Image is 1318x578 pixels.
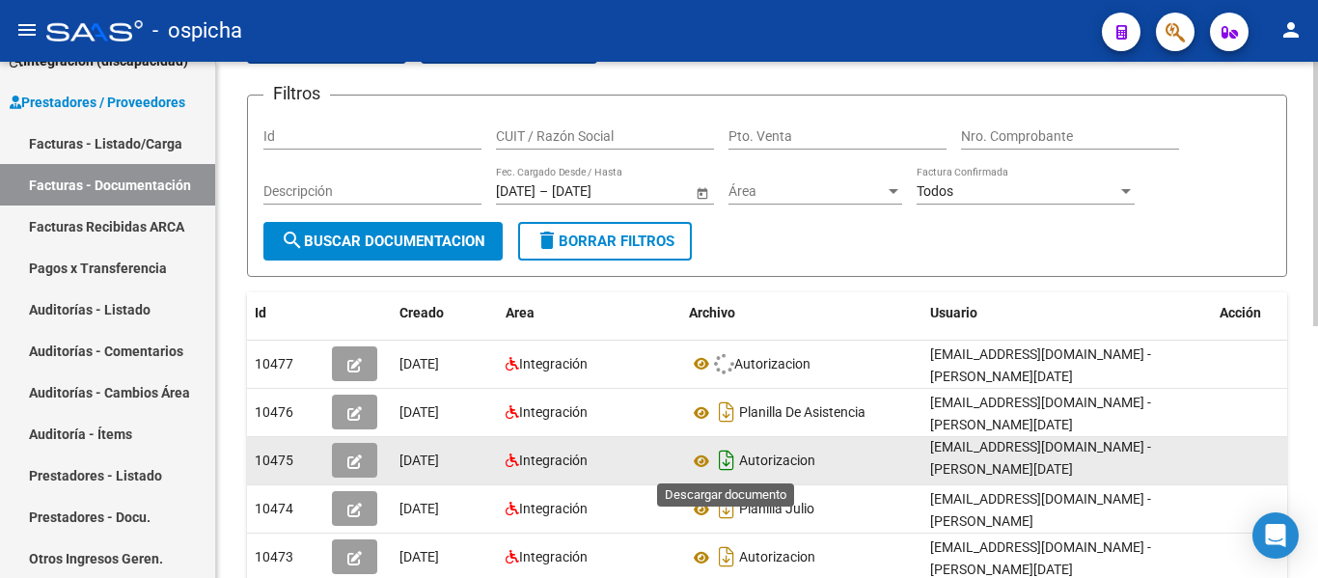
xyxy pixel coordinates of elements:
[399,453,439,468] span: [DATE]
[535,233,674,250] span: Borrar Filtros
[681,292,922,334] datatable-header-cell: Archivo
[739,502,814,517] span: Planilla Julio
[922,292,1212,334] datatable-header-cell: Usuario
[930,346,1151,384] span: [EMAIL_ADDRESS][DOMAIN_NAME] - [PERSON_NAME][DATE]
[255,305,266,320] span: Id
[714,493,739,524] i: Descargar documento
[281,233,485,250] span: Buscar Documentacion
[399,549,439,564] span: [DATE]
[399,501,439,516] span: [DATE]
[399,356,439,372] span: [DATE]
[519,404,588,420] span: Integración
[399,404,439,420] span: [DATE]
[728,183,885,200] span: Área
[714,541,739,572] i: Descargar documento
[506,305,535,320] span: Area
[10,92,185,113] span: Prestadores / Proveedores
[519,501,588,516] span: Integración
[519,453,588,468] span: Integración
[689,305,735,320] span: Archivo
[714,397,739,427] i: Descargar documento
[917,183,953,199] span: Todos
[519,356,588,372] span: Integración
[255,453,293,468] span: 10475
[930,395,1151,432] span: [EMAIL_ADDRESS][DOMAIN_NAME] - [PERSON_NAME][DATE]
[930,491,1151,529] span: [EMAIL_ADDRESS][DOMAIN_NAME] - [PERSON_NAME]
[152,10,242,52] span: - ospicha
[739,454,815,469] span: Autorizacion
[930,539,1151,577] span: [EMAIL_ADDRESS][DOMAIN_NAME] - [PERSON_NAME][DATE]
[392,292,498,334] datatable-header-cell: Creado
[518,222,692,261] button: Borrar Filtros
[263,80,330,107] h3: Filtros
[552,183,646,200] input: End date
[539,183,548,200] span: –
[734,356,810,372] span: Autorizacion
[739,405,865,421] span: Planilla De Asistencia
[263,222,503,261] button: Buscar Documentacion
[1279,18,1303,41] mat-icon: person
[1220,305,1261,320] span: Acción
[1252,512,1299,559] div: Open Intercom Messenger
[739,550,815,565] span: Autorizacion
[255,501,293,516] span: 10474
[519,549,588,564] span: Integración
[714,445,739,476] i: Descargar documento
[498,292,681,334] datatable-header-cell: Area
[1212,292,1308,334] datatable-header-cell: Acción
[255,356,293,372] span: 10477
[692,182,712,203] button: Open calendar
[496,183,535,200] input: Start date
[255,404,293,420] span: 10476
[247,292,324,334] datatable-header-cell: Id
[15,18,39,41] mat-icon: menu
[281,229,304,252] mat-icon: search
[255,549,293,564] span: 10473
[930,305,977,320] span: Usuario
[399,305,444,320] span: Creado
[535,229,559,252] mat-icon: delete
